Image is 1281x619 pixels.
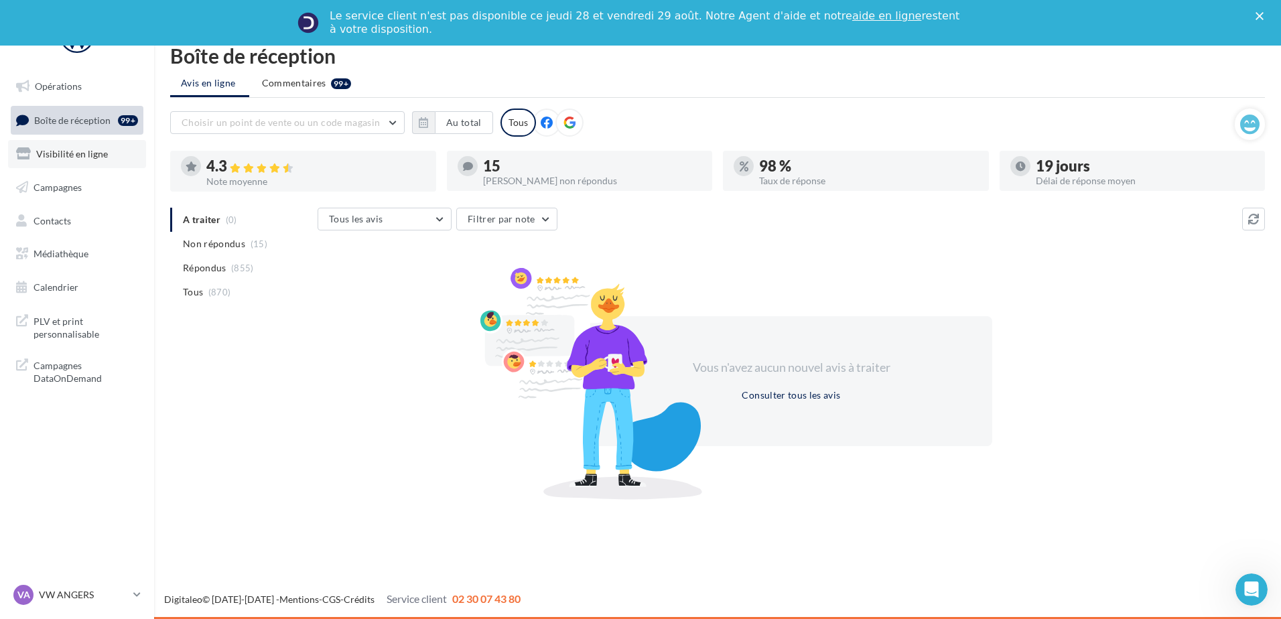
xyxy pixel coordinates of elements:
a: Mentions [279,594,319,605]
iframe: Intercom live chat [1235,573,1268,606]
button: Filtrer par note [456,208,557,230]
div: Délai de réponse moyen [1036,176,1255,186]
a: Crédits [344,594,375,605]
div: Boîte de réception [170,46,1265,66]
span: Contacts [33,214,71,226]
span: Répondus [183,261,226,275]
div: Vous n'avez aucun nouvel avis à traiter [676,359,906,376]
img: Profile image for Service-Client [297,12,319,33]
div: Fermer [1256,12,1269,20]
span: Commentaires [262,76,326,90]
span: Tous [183,285,203,299]
a: Boîte de réception99+ [8,106,146,135]
a: Digitaleo [164,594,202,605]
span: Choisir un point de vente ou un code magasin [182,117,380,128]
button: Choisir un point de vente ou un code magasin [170,111,405,134]
a: Contacts [8,207,146,235]
div: [PERSON_NAME] non répondus [483,176,702,186]
div: 99+ [118,115,138,126]
div: 19 jours [1036,159,1255,174]
div: 99+ [331,78,351,89]
a: Campagnes [8,174,146,202]
span: Calendrier [33,281,78,293]
a: CGS [322,594,340,605]
span: (15) [251,238,267,249]
div: 98 % [759,159,978,174]
span: Service client [387,592,447,605]
span: PLV et print personnalisable [33,312,138,341]
button: Au total [435,111,493,134]
div: 4.3 [206,159,425,174]
span: Campagnes DataOnDemand [33,356,138,385]
button: Consulter tous les avis [736,387,846,403]
span: Non répondus [183,237,245,251]
div: Le service client n'est pas disponible ce jeudi 28 et vendredi 29 août. Notre Agent d'aide et not... [330,9,962,36]
a: Calendrier [8,273,146,301]
button: Au total [412,111,493,134]
a: aide en ligne [852,9,921,22]
span: Médiathèque [33,248,88,259]
div: Note moyenne [206,177,425,186]
span: (870) [208,287,231,297]
button: Tous les avis [318,208,452,230]
p: VW ANGERS [39,588,128,602]
div: Taux de réponse [759,176,978,186]
span: (855) [231,263,254,273]
a: Visibilité en ligne [8,140,146,168]
span: Campagnes [33,182,82,193]
a: Opérations [8,72,146,100]
span: Boîte de réception [34,114,111,125]
a: Campagnes DataOnDemand [8,351,146,391]
span: VA [17,588,30,602]
a: VA VW ANGERS [11,582,143,608]
span: Visibilité en ligne [36,148,108,159]
a: Médiathèque [8,240,146,268]
a: PLV et print personnalisable [8,307,146,346]
span: Opérations [35,80,82,92]
div: 15 [483,159,702,174]
span: Tous les avis [329,213,383,224]
span: 02 30 07 43 80 [452,592,521,605]
span: © [DATE]-[DATE] - - - [164,594,521,605]
div: Tous [500,109,536,137]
